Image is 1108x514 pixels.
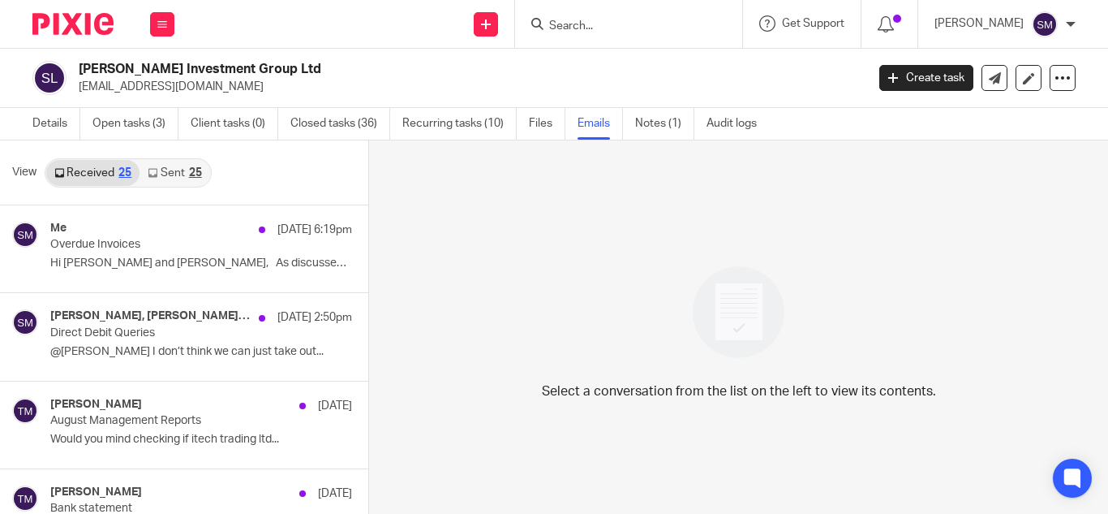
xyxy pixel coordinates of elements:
a: Files [529,108,565,140]
img: image [682,256,795,369]
p: August Management Reports [50,414,292,428]
input: Search [548,19,694,34]
a: Notes (1) [635,108,694,140]
p: Direct Debit Queries [50,326,292,340]
a: Client tasks (0) [191,108,278,140]
div: 25 [189,167,202,179]
span: View [12,164,37,181]
img: svg%3E [12,486,38,512]
a: Open tasks (3) [92,108,178,140]
p: [EMAIL_ADDRESS][DOMAIN_NAME] [79,79,855,95]
h4: [PERSON_NAME] [50,398,142,412]
img: Pixie [32,13,114,35]
a: Audit logs [706,108,769,140]
h4: [PERSON_NAME], [PERSON_NAME], Me [50,309,251,323]
h4: [PERSON_NAME] [50,486,142,499]
img: svg%3E [1032,11,1058,37]
p: [DATE] 2:50pm [277,309,352,326]
a: Emails [578,108,623,140]
p: [DATE] [318,486,352,502]
p: Would you mind checking if itech trading ltd... [50,433,352,447]
p: Select a conversation from the list on the left to view its contents. [542,382,936,401]
span: Get Support [782,18,844,29]
h4: Me [50,222,67,235]
p: @[PERSON_NAME] I don’t think we can just take out... [50,345,352,359]
img: svg%3E [12,398,38,424]
a: Details [32,108,80,140]
p: Hi [PERSON_NAME] and [PERSON_NAME], As discussed, I’ve... [50,257,352,270]
p: Overdue Invoices [50,238,292,252]
a: Create task [879,65,973,91]
div: 25 [118,167,131,179]
img: svg%3E [12,309,38,335]
a: Closed tasks (36) [290,108,390,140]
img: svg%3E [12,222,38,248]
p: [DATE] [318,398,352,414]
p: [PERSON_NAME] [934,15,1024,32]
img: svg%3E [32,61,67,95]
h2: [PERSON_NAME] Investment Group Ltd [79,61,700,78]
a: Recurring tasks (10) [402,108,517,140]
a: Received25 [46,160,140,186]
a: Sent25 [140,160,209,186]
p: [DATE] 6:19pm [277,222,352,238]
